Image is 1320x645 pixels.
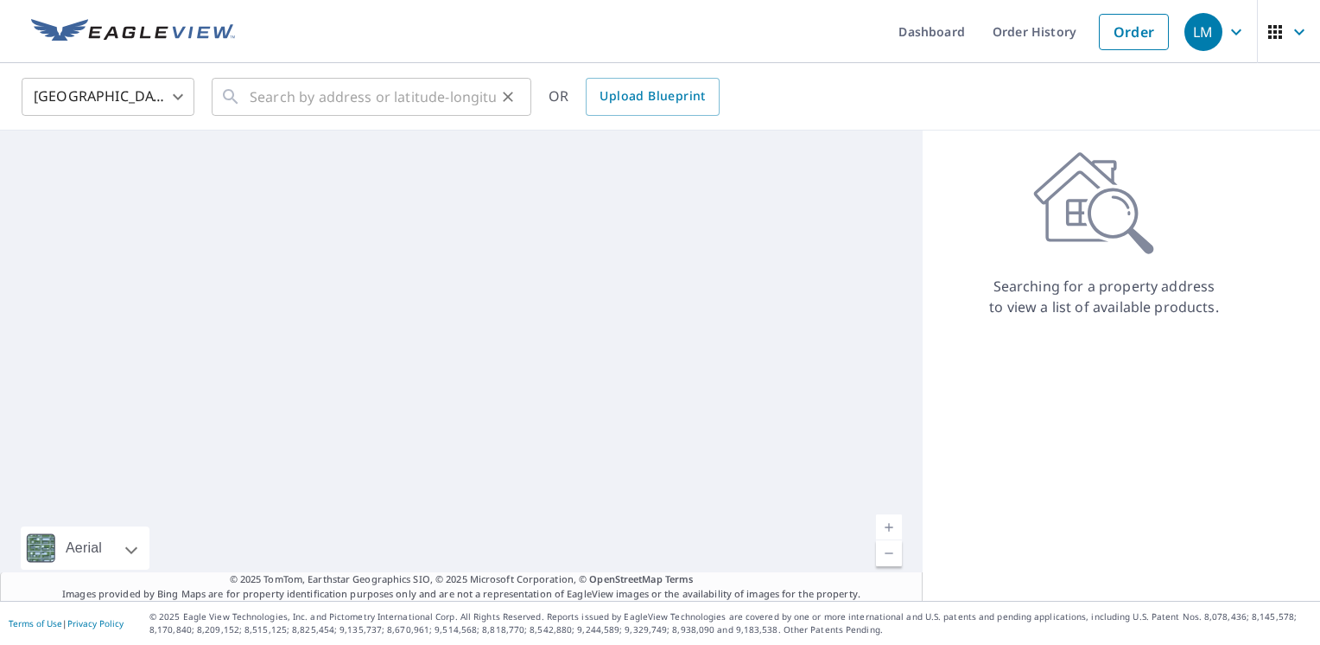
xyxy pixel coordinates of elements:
[22,73,194,121] div: [GEOGRAPHIC_DATA]
[230,572,694,587] span: © 2025 TomTom, Earthstar Geographics SIO, © 2025 Microsoft Corporation, ©
[1184,13,1222,51] div: LM
[60,527,107,570] div: Aerial
[600,86,705,107] span: Upload Blueprint
[67,617,124,629] a: Privacy Policy
[9,618,124,629] p: |
[586,78,719,116] a: Upload Blueprint
[665,572,694,585] a: Terms
[149,610,1311,636] p: © 2025 Eagle View Technologies, Inc. and Pictometry International Corp. All Rights Reserved. Repo...
[876,514,902,540] a: Current Level 5, Zoom In
[1099,14,1169,50] a: Order
[988,276,1220,317] p: Searching for a property address to view a list of available products.
[21,527,149,570] div: Aerial
[589,572,662,585] a: OpenStreetMap
[549,78,720,116] div: OR
[31,19,235,45] img: EV Logo
[9,617,62,629] a: Terms of Use
[876,540,902,566] a: Current Level 5, Zoom Out
[250,73,496,121] input: Search by address or latitude-longitude
[496,85,520,109] button: Clear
